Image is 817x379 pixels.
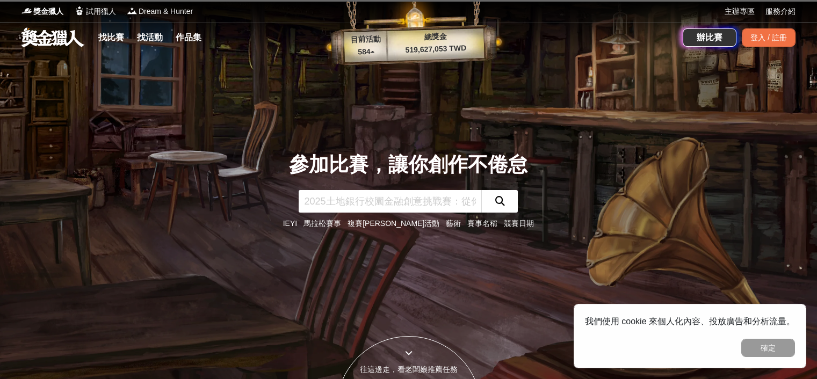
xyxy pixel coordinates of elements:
[127,5,138,16] img: Logo
[94,30,128,45] a: 找比賽
[127,6,193,17] a: LogoDream & Hunter
[467,219,497,228] a: 賽事名稱
[299,190,481,213] input: 2025土地銀行校園金融創意挑戰賽：從你出發 開啟智慧金融新頁
[303,219,341,228] a: 馬拉松賽事
[133,30,167,45] a: 找活動
[446,219,461,228] a: 藝術
[387,30,484,44] p: 總獎金
[86,6,116,17] span: 試用獵人
[765,6,796,17] a: 服務介紹
[725,6,755,17] a: 主辦專區
[171,30,206,45] a: 作品集
[74,6,116,17] a: Logo試用獵人
[21,5,32,16] img: Logo
[74,5,85,16] img: Logo
[504,219,534,228] a: 競賽日期
[742,28,796,47] div: 登入 / 註冊
[139,6,193,17] span: Dream & Hunter
[387,42,485,56] p: 519,627,053 TWD
[585,317,795,326] span: 我們使用 cookie 來個人化內容、投放廣告和分析流量。
[21,6,63,17] a: Logo獎金獵人
[283,150,534,180] div: 參加比賽，讓你創作不倦怠
[344,46,388,59] p: 584 ▴
[344,33,387,46] p: 目前活動
[283,219,297,228] a: IEYI
[33,6,63,17] span: 獎金獵人
[337,364,481,375] div: 往這邊走，看老闆娘推薦任務
[683,28,736,47] a: 辦比賽
[348,219,439,228] a: 複賽[PERSON_NAME]活動
[741,339,795,357] button: 確定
